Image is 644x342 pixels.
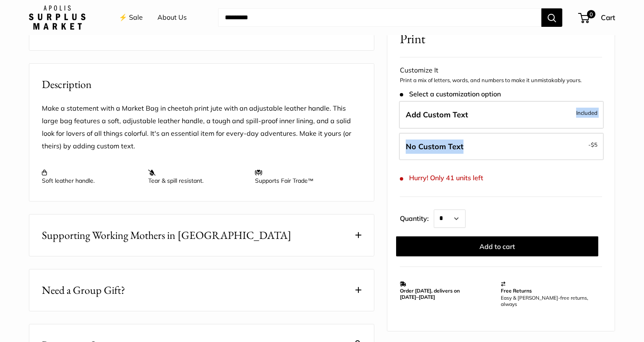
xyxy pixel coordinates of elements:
p: Supports Fair Trade™ [255,169,353,184]
label: Quantity: [400,207,434,228]
span: Shoulder Market Bag in Cheetah Print [400,16,572,47]
button: Add to cart [396,236,598,256]
span: Supporting Working Mothers in [GEOGRAPHIC_DATA] [42,227,291,244]
a: ⚡️ Sale [119,11,143,24]
div: Customize It [400,64,602,76]
span: $5 [591,141,598,148]
span: Hurry! Only 41 units left [400,174,483,182]
label: Leave Blank [399,133,604,161]
button: Need a Group Gift? [29,269,374,311]
p: Easy & [PERSON_NAME]-free returns, always [501,294,598,307]
h2: Description [42,76,361,93]
img: Apolis: Surplus Market [29,5,85,30]
input: Search... [218,8,541,27]
button: Supporting Working Mothers in [GEOGRAPHIC_DATA] [29,215,374,256]
span: No Custom Text [406,142,464,151]
span: Select a customization option [400,90,501,98]
span: Cart [601,13,615,22]
span: Add Custom Text [406,110,468,119]
strong: Order [DATE], delivers on [DATE]–[DATE] [400,287,460,300]
span: 0 [587,10,595,18]
span: Need a Group Gift? [42,282,125,298]
p: Soft leather handle. [42,169,140,184]
p: Make a statement with a Market Bag in cheetah print jute with an adjustable leather handle. This ... [42,102,361,153]
span: - [588,140,598,150]
p: Tear & spill resistant. [148,169,246,184]
p: Print a mix of letters, words, and numbers to make it unmistakably yours. [400,76,602,85]
label: Add Custom Text [399,101,604,129]
a: About Us [157,11,187,24]
button: Search [541,8,562,27]
strong: Free Returns [501,287,532,293]
a: 0 Cart [579,11,615,24]
span: Included [576,108,598,118]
